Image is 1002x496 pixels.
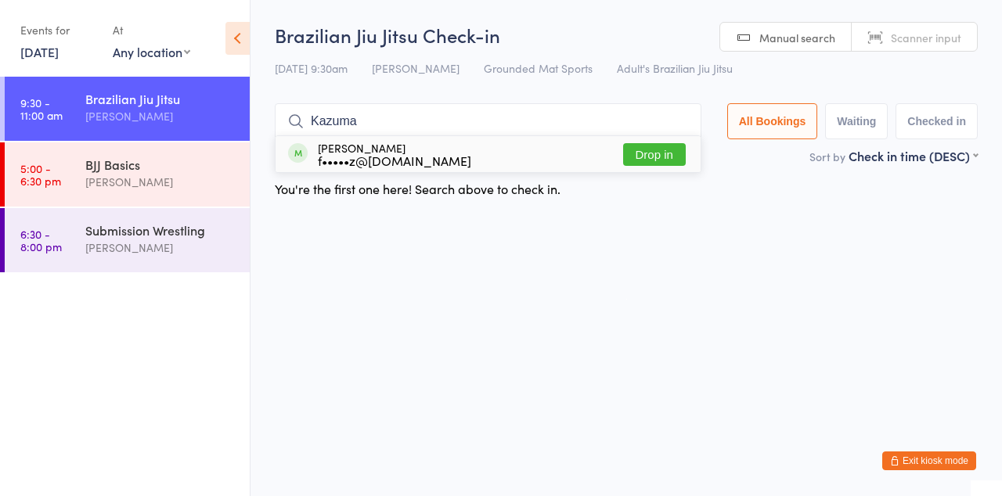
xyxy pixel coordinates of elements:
div: [PERSON_NAME] [85,107,236,125]
div: Submission Wrestling [85,221,236,239]
span: Scanner input [891,30,961,45]
div: You're the first one here! Search above to check in. [275,180,560,197]
time: 5:00 - 6:30 pm [20,162,61,187]
div: Events for [20,17,97,43]
span: [DATE] 9:30am [275,60,348,76]
div: [PERSON_NAME] [85,173,236,191]
div: [PERSON_NAME] [85,239,236,257]
a: [DATE] [20,43,59,60]
button: Waiting [825,103,888,139]
span: Manual search [759,30,835,45]
div: [PERSON_NAME] [318,142,471,167]
h2: Brazilian Jiu Jitsu Check-in [275,22,978,48]
div: BJJ Basics [85,156,236,173]
div: Check in time (DESC) [849,147,978,164]
div: f•••••z@[DOMAIN_NAME] [318,154,471,167]
label: Sort by [809,149,845,164]
button: All Bookings [727,103,818,139]
span: Adult's Brazilian Jiu Jitsu [617,60,733,76]
time: 9:30 - 11:00 am [20,96,63,121]
div: Brazilian Jiu Jitsu [85,90,236,107]
a: 6:30 -8:00 pmSubmission Wrestling[PERSON_NAME] [5,208,250,272]
button: Drop in [623,143,686,166]
a: 5:00 -6:30 pmBJJ Basics[PERSON_NAME] [5,142,250,207]
div: Any location [113,43,190,60]
a: 9:30 -11:00 amBrazilian Jiu Jitsu[PERSON_NAME] [5,77,250,141]
div: At [113,17,190,43]
time: 6:30 - 8:00 pm [20,228,62,253]
span: [PERSON_NAME] [372,60,460,76]
input: Search [275,103,701,139]
span: Grounded Mat Sports [484,60,593,76]
button: Exit kiosk mode [882,451,976,470]
button: Checked in [896,103,978,139]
